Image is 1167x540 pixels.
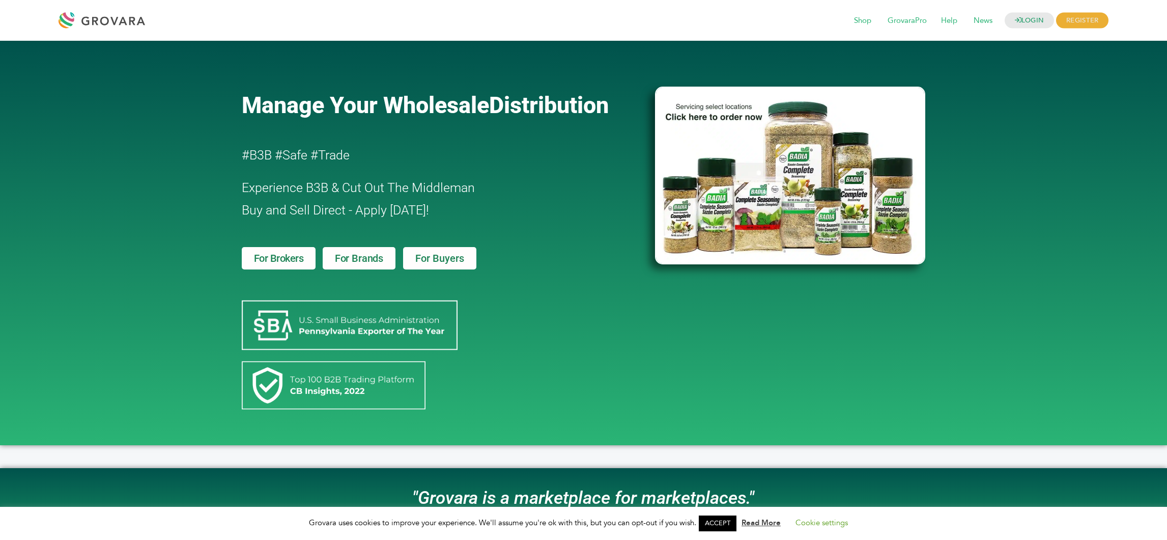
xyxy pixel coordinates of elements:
[242,92,489,119] span: Manage Your Wholesale
[880,15,934,26] a: GrovaraPro
[847,11,878,31] span: Shop
[934,11,964,31] span: Help
[966,11,1000,31] span: News
[242,180,475,195] span: Experience B3B & Cut Out The Middleman
[795,518,848,528] a: Cookie settings
[412,488,754,508] i: "Grovara is a marketplace for marketplaces."
[880,11,934,31] span: GrovaraPro
[934,15,964,26] a: Help
[242,203,429,218] span: Buy and Sell Direct - Apply [DATE]!
[309,518,858,528] span: Grovara uses cookies to improve your experience. We'll assume you're ok with this, but you can op...
[415,253,464,263] span: For Buyers
[242,144,597,167] h2: #B3B #Safe #Trade
[847,15,878,26] a: Shop
[489,92,609,119] span: Distribution
[254,253,304,263] span: For Brokers
[966,15,1000,26] a: News
[699,516,736,531] a: ACCEPT
[742,518,781,528] a: Read More
[1005,13,1055,29] a: LOGIN
[242,247,316,269] a: For Brokers
[403,247,476,269] a: For Buyers
[335,253,383,263] span: For Brands
[242,92,639,119] a: Manage Your WholesaleDistribution
[323,247,395,269] a: For Brands
[1056,13,1108,29] span: REGISTER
